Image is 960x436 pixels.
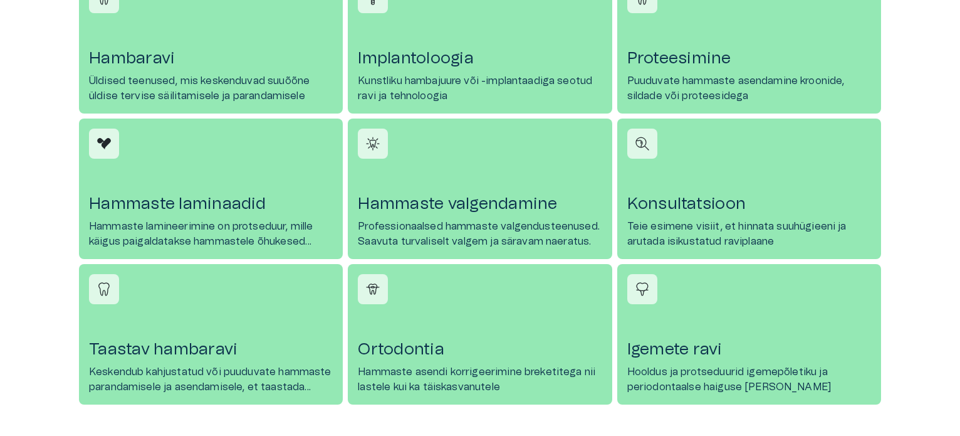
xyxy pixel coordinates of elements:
img: Taastav hambaravi icon [95,280,113,299]
h4: Implantoloogia [358,48,602,68]
p: Kunstliku hambajuure või -implantaadiga seotud ravi ja tehnoloogia [358,73,602,104]
p: Hammaste lamineerimine on protseduur, mille käigus paigaldatakse hammastele õhukesed keraamilised... [89,219,333,249]
img: Hammaste valgendamine icon [363,134,382,153]
h4: Hammaste laminaadid [89,194,333,214]
p: Hooldus ja protseduurid igemepõletiku ja periodontaalse haiguse [PERSON_NAME] [627,364,871,395]
img: Konsultatsioon icon [633,134,652,153]
h4: Proteesimine [627,48,871,68]
p: Professionaalsed hammaste valgendusteenused. Saavuta turvaliselt valgem ja säravam naeratus. [358,219,602,249]
img: Ortodontia icon [363,280,382,299]
h4: Konsultatsioon [627,194,871,214]
p: Üldised teenused, mis keskenduvad suuõõne üldise tervise säilitamisele ja parandamisele [89,73,333,104]
h4: Ortodontia [358,339,602,359]
p: Keskendub kahjustatud või puuduvate hammaste parandamisele ja asendamisele, et taastada funktsion... [89,364,333,395]
h4: Hambaravi [89,48,333,68]
p: Puuduvate hammaste asendamine kroonide, sildade või proteesidega [627,73,871,104]
img: Igemete ravi icon [633,280,652,299]
p: Teie esimene visiit, et hinnata suuhügieeni ja arutada isikustatud raviplaane [627,219,871,249]
img: Hammaste laminaadid icon [95,134,113,153]
h4: Hammaste valgendamine [358,194,602,214]
h4: Igemete ravi [627,339,871,359]
p: Hammaste asendi korrigeerimine breketitega nii lastele kui ka täiskasvanutele [358,364,602,395]
h4: Taastav hambaravi [89,339,333,359]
